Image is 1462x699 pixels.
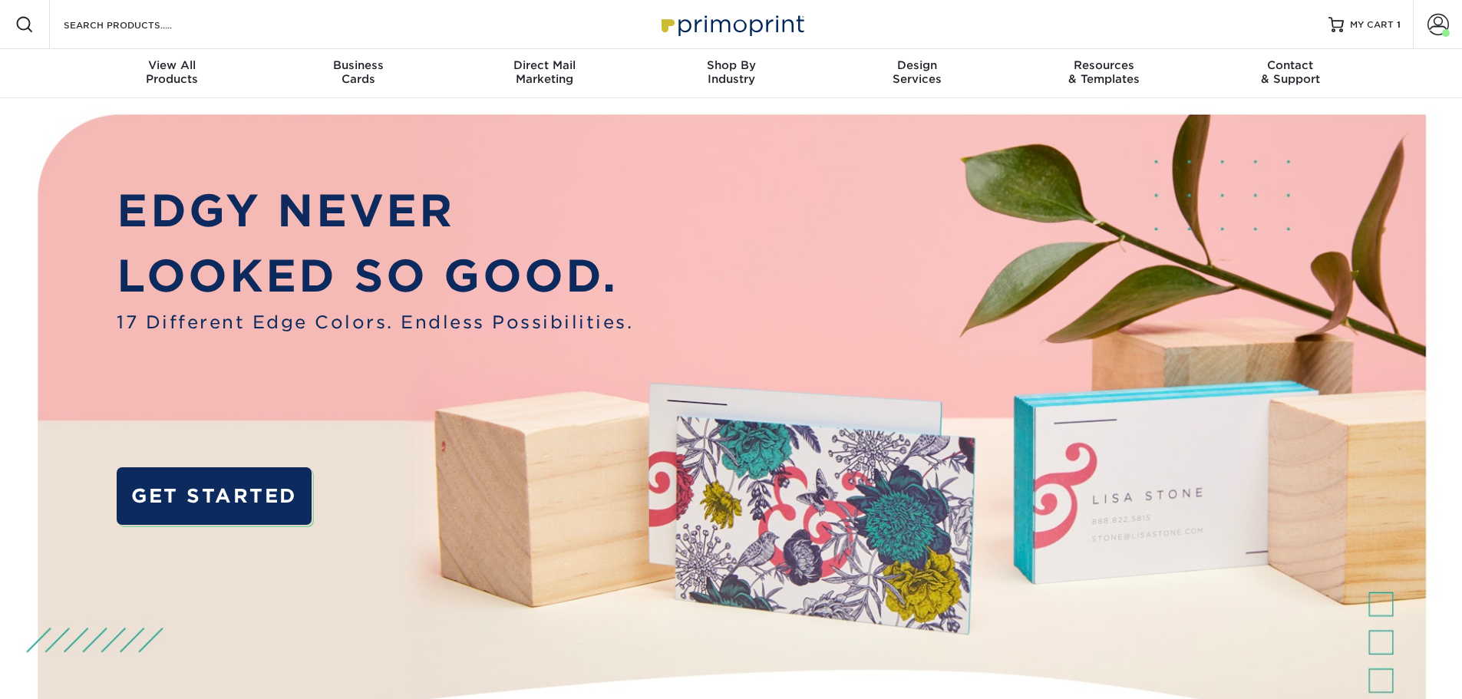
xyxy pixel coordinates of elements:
span: View All [79,58,266,72]
div: & Templates [1011,58,1197,86]
span: Business [265,58,451,72]
a: Direct MailMarketing [451,49,638,98]
span: Contact [1197,58,1384,72]
a: Resources& Templates [1011,49,1197,98]
div: Marketing [451,58,638,86]
a: GET STARTED [117,467,311,525]
a: BusinessCards [265,49,451,98]
div: Products [79,58,266,86]
span: 17 Different Edge Colors. Endless Possibilities. [117,309,633,335]
img: Primoprint [655,8,808,41]
a: Contact& Support [1197,49,1384,98]
a: View AllProducts [79,49,266,98]
a: DesignServices [824,49,1011,98]
div: Cards [265,58,451,86]
p: EDGY NEVER [117,178,633,244]
div: & Support [1197,58,1384,86]
span: Direct Mail [451,58,638,72]
div: Industry [638,58,824,86]
span: Design [824,58,1011,72]
span: Resources [1011,58,1197,72]
div: Services [824,58,1011,86]
a: Shop ByIndustry [638,49,824,98]
span: MY CART [1350,18,1394,31]
span: Shop By [638,58,824,72]
p: LOOKED SO GOOD. [117,243,633,309]
span: 1 [1397,19,1401,30]
input: SEARCH PRODUCTS..... [62,15,212,34]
